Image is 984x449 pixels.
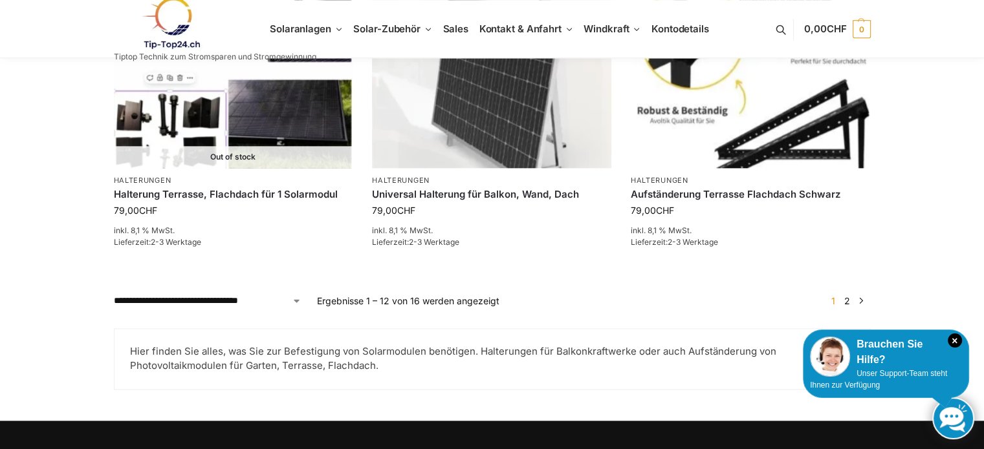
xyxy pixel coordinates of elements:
[151,237,201,247] span: 2-3 Werktage
[631,237,718,247] span: Lieferzeit:
[397,205,415,216] span: CHF
[651,23,709,35] span: Kontodetails
[853,20,871,38] span: 0
[114,205,157,216] bdi: 79,00
[810,337,962,368] div: Brauchen Sie Hilfe?
[372,176,430,185] a: Halterungen
[804,23,846,35] span: 0,00
[656,205,674,216] span: CHF
[668,237,718,247] span: 2-3 Werktage
[114,294,301,308] select: Shop-Reihenfolge
[479,23,562,35] span: Kontakt & Anfahrt
[810,337,850,377] img: Customer service
[409,237,459,247] span: 2-3 Werktage
[353,23,421,35] span: Solar-Zubehör
[827,23,847,35] span: CHF
[828,295,838,306] span: Seite 1
[810,369,947,390] span: Unser Support-Team steht Ihnen zur Verfügung
[114,188,353,201] a: Halterung Terrasse, Flachdach für 1 Solarmodul
[317,294,499,308] p: Ergebnisse 1 – 12 von 16 werden angezeigt
[804,10,870,48] a: 0,00CHF 0
[841,295,853,306] a: Seite 2
[114,176,171,185] a: Halterungen
[631,225,870,236] p: inkl. 8,1 % MwSt.
[443,23,469,35] span: Sales
[130,344,855,373] p: Hier finden Sie alles, was Sie zur Befestigung von Solarmodulen benötigen. Halterungen für Balkon...
[631,188,870,201] a: Aufständerung Terrasse Flachdach Schwarz
[114,237,201,247] span: Lieferzeit:
[372,237,459,247] span: Lieferzeit:
[631,205,674,216] bdi: 79,00
[372,188,611,201] a: Universal Halterung für Balkon, Wand, Dach
[114,53,316,61] p: Tiptop Technik zum Stromsparen und Stromgewinnung
[139,205,157,216] span: CHF
[631,176,688,185] a: Halterungen
[270,23,331,35] span: Solaranlagen
[372,225,611,236] p: inkl. 8,1 % MwSt.
[372,205,415,216] bdi: 79,00
[824,294,870,308] nav: Produkt-Seitennummerierung
[856,294,866,308] a: →
[114,225,353,236] p: inkl. 8,1 % MwSt.
[584,23,629,35] span: Windkraft
[948,333,962,348] i: Schließen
